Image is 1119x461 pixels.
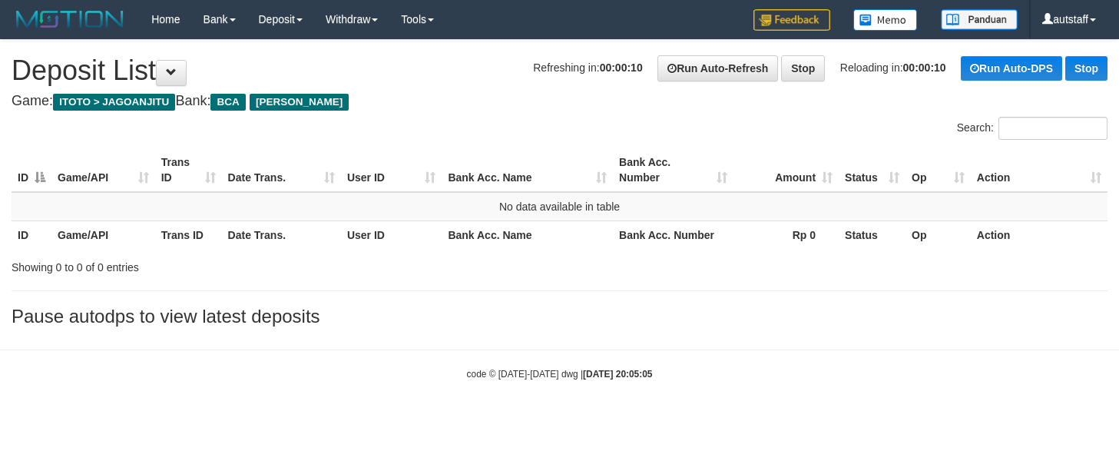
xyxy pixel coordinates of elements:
[583,369,652,380] strong: [DATE] 20:05:05
[53,94,175,111] span: ITOTO > JAGOANJITU
[613,221,733,249] th: Bank Acc. Number
[155,148,222,192] th: Trans ID: activate to sort column ascending
[1065,56,1107,81] a: Stop
[961,56,1062,81] a: Run Auto-DPS
[12,148,51,192] th: ID: activate to sort column descending
[733,221,839,249] th: Rp 0
[341,148,442,192] th: User ID: activate to sort column ascending
[839,148,905,192] th: Status: activate to sort column ascending
[155,221,222,249] th: Trans ID
[657,55,778,81] a: Run Auto-Refresh
[905,221,971,249] th: Op
[222,148,341,192] th: Date Trans.: activate to sort column ascending
[467,369,653,380] small: code © [DATE]-[DATE] dwg |
[781,55,825,81] a: Stop
[998,117,1107,140] input: Search:
[613,148,733,192] th: Bank Acc. Number: activate to sort column ascending
[442,221,613,249] th: Bank Acc. Name
[600,61,643,74] strong: 00:00:10
[853,9,918,31] img: Button%20Memo.svg
[222,221,341,249] th: Date Trans.
[839,221,905,249] th: Status
[733,148,839,192] th: Amount: activate to sort column ascending
[12,254,455,275] div: Showing 0 to 0 of 0 entries
[12,94,1107,109] h4: Game: Bank:
[903,61,946,74] strong: 00:00:10
[51,221,155,249] th: Game/API
[341,221,442,249] th: User ID
[971,148,1107,192] th: Action: activate to sort column ascending
[51,148,155,192] th: Game/API: activate to sort column ascending
[250,94,349,111] span: [PERSON_NAME]
[442,148,613,192] th: Bank Acc. Name: activate to sort column ascending
[957,117,1107,140] label: Search:
[12,192,1107,221] td: No data available in table
[533,61,642,74] span: Refreshing in:
[12,8,128,31] img: MOTION_logo.png
[840,61,946,74] span: Reloading in:
[905,148,971,192] th: Op: activate to sort column ascending
[971,221,1107,249] th: Action
[753,9,830,31] img: Feedback.jpg
[12,307,1107,327] h3: Pause autodps to view latest deposits
[12,221,51,249] th: ID
[12,55,1107,86] h1: Deposit List
[941,9,1018,30] img: panduan.png
[210,94,245,111] span: BCA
